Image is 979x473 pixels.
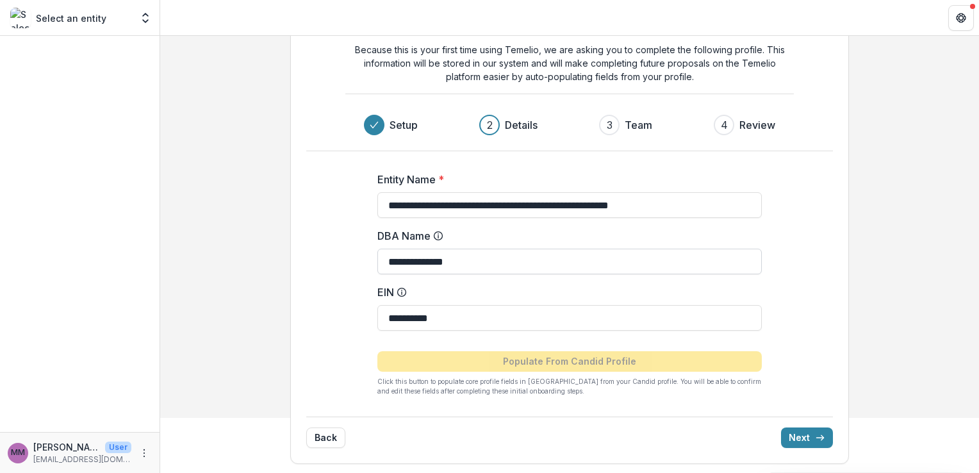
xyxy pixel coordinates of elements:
[625,117,652,133] h3: Team
[377,228,754,244] label: DBA Name
[377,351,762,372] button: Populate From Candid Profile
[948,5,974,31] button: Get Help
[390,117,418,133] h3: Setup
[11,449,25,457] div: Monica Martin-Marietta
[306,427,345,448] button: Back
[505,117,538,133] h3: Details
[487,117,493,133] div: 2
[36,12,106,25] p: Select an entity
[739,117,775,133] h3: Review
[364,115,775,135] div: Progress
[377,172,754,187] label: Entity Name
[345,43,794,83] p: Because this is your first time using Temelio, we are asking you to complete the following profil...
[781,427,833,448] button: Next
[721,117,728,133] div: 4
[377,377,762,396] p: Click this button to populate core profile fields in [GEOGRAPHIC_DATA] from your Candid profile. ...
[607,117,613,133] div: 3
[33,440,100,454] p: [PERSON_NAME]-[PERSON_NAME]
[377,285,754,300] label: EIN
[33,454,131,465] p: [EMAIL_ADDRESS][DOMAIN_NAME]
[105,442,131,453] p: User
[10,8,31,28] img: Select an entity
[136,445,152,461] button: More
[136,5,154,31] button: Open entity switcher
